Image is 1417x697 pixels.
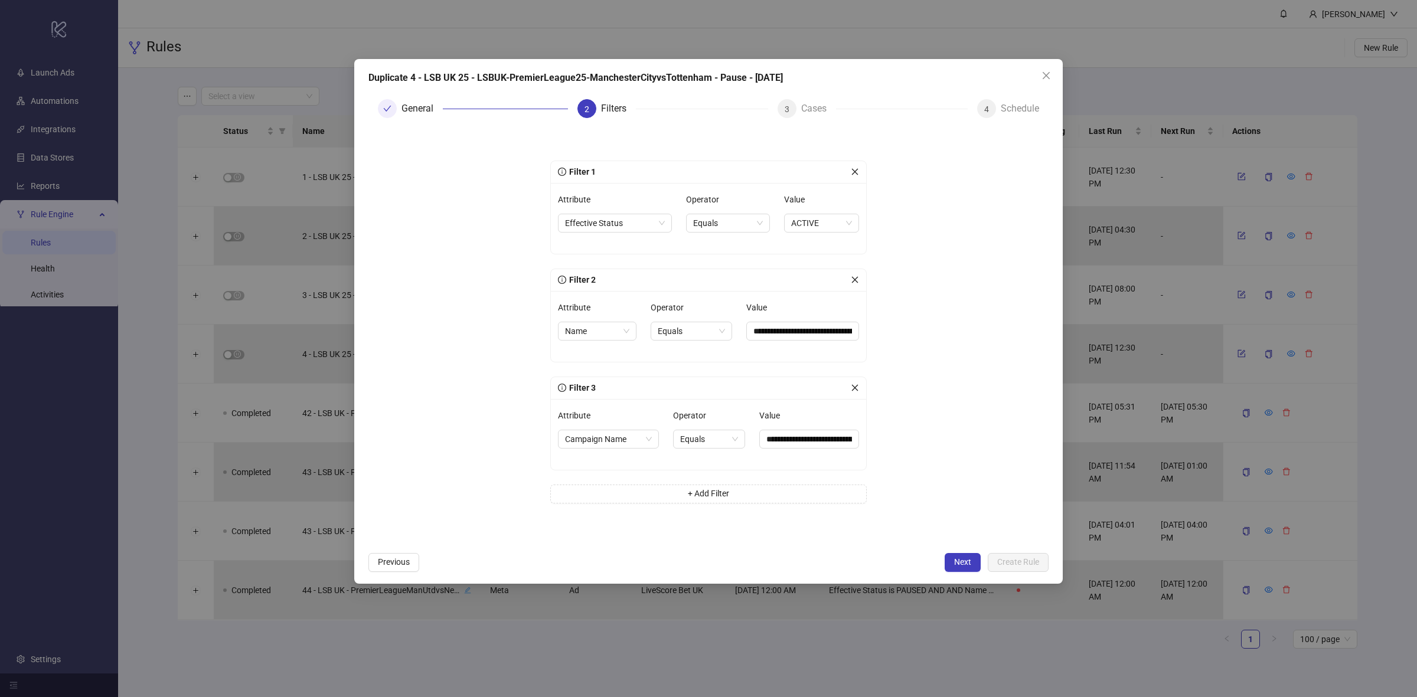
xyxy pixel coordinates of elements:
[565,430,652,448] span: Campaign Name
[565,214,665,232] span: Effective Status
[558,298,598,317] label: Attribute
[558,276,566,284] span: info-circle
[566,167,596,176] span: Filter 1
[1041,71,1051,80] span: close
[368,71,1049,85] div: Duplicate 4 - LSB UK 25 - LSBUK-PremierLeague25-ManchesterCityvsTottenham - Pause - [DATE]
[585,104,589,114] span: 2
[651,298,691,317] label: Operator
[558,190,598,209] label: Attribute
[673,406,714,425] label: Operator
[746,298,775,317] label: Value
[658,322,725,340] span: Equals
[1001,99,1039,118] div: Schedule
[746,322,859,341] input: Value
[601,99,636,118] div: Filters
[984,104,989,114] span: 4
[566,383,596,392] span: Filter 3
[558,384,566,392] span: info-circle
[368,553,419,572] button: Previous
[566,275,596,284] span: Filter 2
[851,384,859,392] span: close
[558,406,598,425] label: Attribute
[680,430,738,448] span: Equals
[688,489,729,498] span: + Add Filter
[686,190,727,209] label: Operator
[759,406,788,425] label: Value
[988,553,1049,572] button: Create Rule
[851,276,859,284] span: close
[954,557,971,567] span: Next
[785,104,789,114] span: 3
[791,214,852,232] span: ACTIVE
[1037,66,1056,85] button: Close
[558,168,566,176] span: info-circle
[383,104,391,113] span: check
[784,190,812,209] label: Value
[693,214,763,232] span: Equals
[801,99,836,118] div: Cases
[550,485,867,503] button: + Add Filter
[565,322,629,340] span: Name
[851,168,859,176] span: close
[401,99,443,118] div: General
[378,557,410,567] span: Previous
[945,553,981,572] button: Next
[759,430,859,449] input: Value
